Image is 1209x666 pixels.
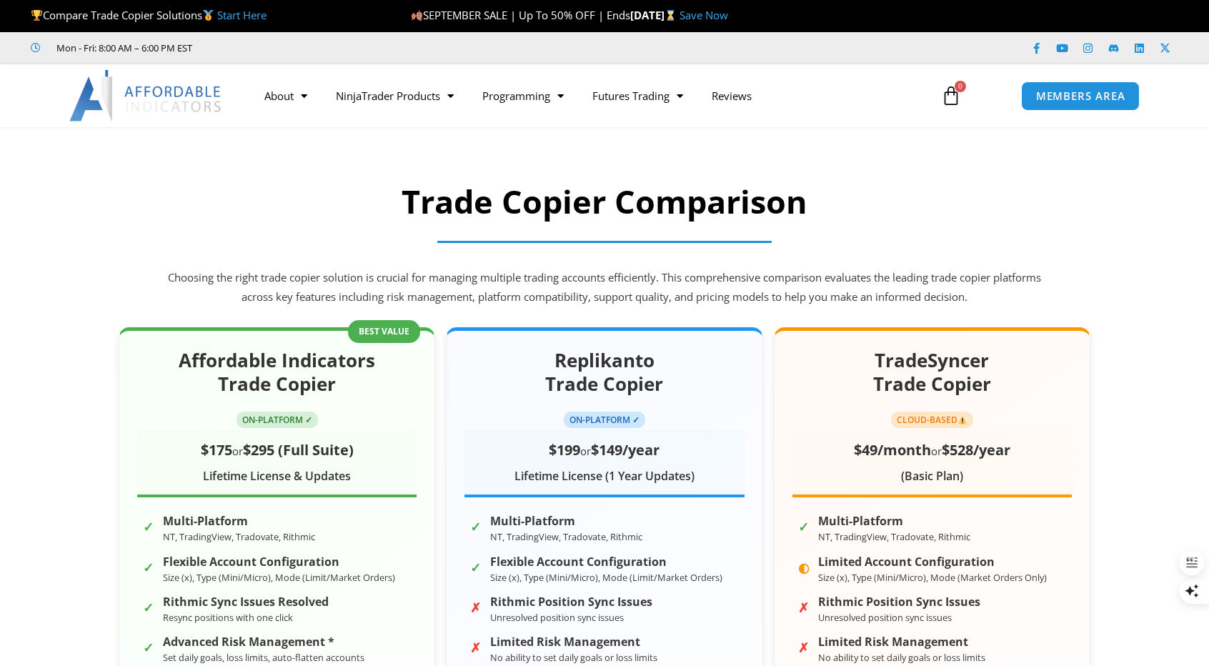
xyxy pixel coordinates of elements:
[464,466,744,487] div: Lifetime License (1 Year Updates)
[578,79,697,112] a: Futures Trading
[163,635,364,649] strong: Advanced Risk Management *
[201,440,232,459] span: $175
[818,595,980,609] strong: Rithmic Position Sync Issues
[31,10,42,21] img: 🏆
[490,515,642,528] strong: Multi-Platform
[31,8,267,22] span: Compare Trade Copier Solutions
[217,8,267,22] a: Start Here
[53,39,192,56] span: Mon - Fri: 8:00 AM – 6:00 PM EST
[212,41,427,55] iframe: Customer reviews powered by Trustpilot
[697,79,766,112] a: Reviews
[818,635,985,649] strong: Limited Risk Management
[163,651,364,664] small: Set daily goals, loss limits, auto-flatten accounts
[792,437,1072,463] div: or
[143,596,156,609] span: ✓
[549,440,580,459] span: $199
[1021,81,1140,111] a: MEMBERS AREA
[798,636,811,649] span: ✗
[792,466,1072,487] div: (Basic Plan)
[165,268,1044,308] p: Choosing the right trade copier solution is crucial for managing multiple trading accounts effici...
[163,571,395,584] small: Size (x), Type (Mini/Micro), Mode (Limit/Market Orders)
[490,530,642,543] small: NT, TradingView, Tradovate, Rithmic
[470,515,483,528] span: ✓
[490,555,722,569] strong: Flexible Account Configuration
[237,412,318,428] span: ON-PLATFORM ✓
[665,10,676,21] img: ⌛
[163,515,315,528] strong: Multi-Platform
[163,611,293,624] small: Resync positions with one click
[470,636,483,649] span: ✗
[322,79,468,112] a: NinjaTrader Products
[143,515,156,528] span: ✓
[958,416,967,424] img: ⚠
[490,635,657,649] strong: Limited Risk Management
[470,596,483,609] span: ✗
[564,412,645,428] span: ON-PLATFORM ✓
[798,556,811,569] span: ◐
[490,595,652,609] strong: Rithmic Position Sync Issues
[818,571,1047,584] small: Size (x), Type (Mini/Micro), Mode (Market Orders Only)
[137,466,417,487] div: Lifetime License & Updates
[470,556,483,569] span: ✓
[137,349,417,397] h2: Affordable Indicators Trade Copier
[490,611,624,624] small: Unresolved position sync issues
[955,81,966,92] span: 0
[468,79,578,112] a: Programming
[591,440,660,459] span: $149/year
[490,651,657,664] small: No ability to set daily goals or loss limits
[792,349,1072,397] h2: TradeSyncer Trade Copier
[818,530,970,543] small: NT, TradingView, Tradovate, Rithmic
[490,571,722,584] small: Size (x), Type (Mini/Micro), Mode (Limit/Market Orders)
[854,440,931,459] span: $49/month
[412,10,422,21] img: 🍂
[250,79,925,112] nav: Menu
[143,636,156,649] span: ✓
[680,8,728,22] a: Save Now
[163,555,395,569] strong: Flexible Account Configuration
[1036,91,1125,101] span: MEMBERS AREA
[464,437,744,463] div: or
[798,596,811,609] span: ✗
[137,437,417,463] div: or
[798,515,811,528] span: ✓
[203,10,214,21] img: 🥇
[69,70,223,121] img: LogoAI | Affordable Indicators – NinjaTrader
[920,75,982,116] a: 0
[411,8,630,22] span: SEPTEMBER SALE | Up To 50% OFF | Ends
[163,595,329,609] strong: Rithmic Sync Issues Resolved
[165,181,1044,223] h2: Trade Copier Comparison
[630,8,680,22] strong: [DATE]
[243,440,354,459] span: $295 (Full Suite)
[143,556,156,569] span: ✓
[942,440,1010,459] span: $528/year
[891,412,973,428] span: CLOUD-BASED
[818,611,952,624] small: Unresolved position sync issues
[163,530,315,543] small: NT, TradingView, Tradovate, Rithmic
[818,515,970,528] strong: Multi-Platform
[818,651,985,664] small: No ability to set daily goals or loss limits
[818,555,1047,569] strong: Limited Account Configuration
[464,349,744,397] h2: Replikanto Trade Copier
[250,79,322,112] a: About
